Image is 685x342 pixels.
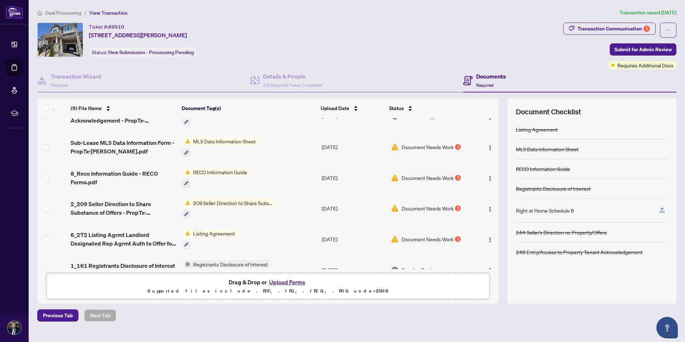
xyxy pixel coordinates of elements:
[190,199,275,207] span: 209 Seller Direction to Share Substance of Offers
[487,145,493,151] img: Logo
[89,23,124,31] div: Ticket #:
[563,23,656,35] button: Transaction Communication5
[263,72,322,81] h4: Details & People
[455,144,461,150] div: 1
[610,43,676,56] button: Submit for Admin Review
[484,203,496,214] button: Logo
[46,273,490,300] span: Drag & Drop orUpload FormsSupported files include .PDF, .JPG, .JPEG, .PNG under25MB
[321,104,349,112] span: Upload Date
[476,72,506,81] h4: Documents
[455,175,461,181] div: 1
[89,47,197,57] div: Status:
[516,165,570,173] div: RECO Information Guide
[267,277,307,287] button: Upload Forms
[51,72,101,81] h4: Transaction Wizard
[617,61,674,69] span: Requires Additional Docs
[484,233,496,245] button: Logo
[263,82,322,88] span: 3/3 Required Fields Completed
[182,229,238,249] button: Status IconListing Agreement
[38,23,83,57] img: IMG-W12358569_1.jpg
[71,200,177,217] span: 2_209 Seller Direction to Share Substance of Offers - PropTx-[PERSON_NAME].pdf
[319,193,388,224] td: [DATE]
[516,107,581,117] span: Document Checklist
[391,204,399,212] img: Document Status
[578,23,650,34] div: Transaction Communication
[190,229,238,237] span: Listing Agreement
[487,268,493,274] img: Logo
[656,317,678,338] button: Open asap
[516,125,558,133] div: Listing Agreement
[516,185,591,193] div: Registrants Disclosure of Interest
[391,143,399,151] img: Document Status
[190,137,259,145] span: MLS Data Information Sheet
[108,24,124,30] span: 49910
[37,10,42,15] span: home
[516,145,579,153] div: MLS Data Information Sheet
[318,98,387,118] th: Upload Date
[516,248,643,256] div: 248 Entry/Access to Property Tenant Acknowledgement
[182,199,275,218] button: Status Icon209 Seller Direction to Share Substance of Offers
[182,137,259,157] button: Status IconMLS Data Information Sheet
[516,206,574,214] div: Right at Home Schedule B
[391,235,399,243] img: Document Status
[71,261,177,279] span: 1_161 Registrants Disclosure of Interest - Disposition of Property - PropTx-[PERSON_NAME].pdf
[319,132,388,162] td: [DATE]
[37,309,78,322] button: Previous Tab
[43,310,73,321] span: Previous Tab
[484,264,496,276] button: Logo
[45,10,81,16] span: Deal Processing
[182,168,190,176] img: Status Icon
[476,82,493,88] span: Required
[487,237,493,243] img: Logo
[8,321,21,334] img: Profile Icon
[89,10,128,16] span: View Transaction
[84,309,116,322] button: Next Tab
[455,236,461,242] div: 1
[182,168,250,187] button: Status IconRECO Information Guide
[389,104,404,112] span: Status
[402,235,454,243] span: Document Needs Work
[487,176,493,181] img: Logo
[182,137,190,145] img: Status Icon
[319,255,388,285] td: [DATE]
[319,224,388,255] td: [DATE]
[487,206,493,212] img: Logo
[402,143,454,151] span: Document Needs Work
[182,199,190,207] img: Status Icon
[190,168,250,176] span: RECO Information Guide
[108,49,194,56] span: New Submission - Processing Pending
[484,141,496,153] button: Logo
[71,104,102,112] span: (9) File Name
[71,169,177,186] span: 8_Reco Information Guide - RECO Forms.pdf
[51,82,68,88] span: Required
[614,44,672,55] span: Submit for Admin Review
[71,138,177,156] span: Sub-Lease MLS Data Information Form - PropTx-[PERSON_NAME].pdf
[182,260,190,268] img: Status Icon
[84,9,86,17] li: /
[89,31,187,39] span: [STREET_ADDRESS][PERSON_NAME]
[6,5,23,19] img: logo
[190,260,271,268] span: Registrants Disclosure of Interest
[643,25,650,32] div: 5
[391,266,399,274] img: Document Status
[229,277,307,287] span: Drag & Drop or
[619,9,676,17] article: Transaction saved [DATE]
[386,98,472,118] th: Status
[319,162,388,193] td: [DATE]
[391,174,399,182] img: Document Status
[402,174,454,182] span: Document Needs Work
[484,172,496,184] button: Logo
[182,229,190,237] img: Status Icon
[179,98,318,118] th: Document Tag(s)
[455,205,461,211] div: 1
[182,260,271,280] button: Status IconRegistrants Disclosure of Interest
[402,204,454,212] span: Document Needs Work
[402,266,437,274] span: Pending Review
[666,28,671,33] span: ellipsis
[516,228,607,236] div: 244 Seller’s Direction re: Property/Offers
[71,231,177,248] span: 6_272 Listing Agrmt Landlord Designated Rep Agrmt Auth to Offer for Lease - PropTx-[PERSON_NAME].pdf
[51,287,485,295] p: Supported files include .PDF, .JPG, .JPEG, .PNG under 25 MB
[68,98,179,118] th: (9) File Name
